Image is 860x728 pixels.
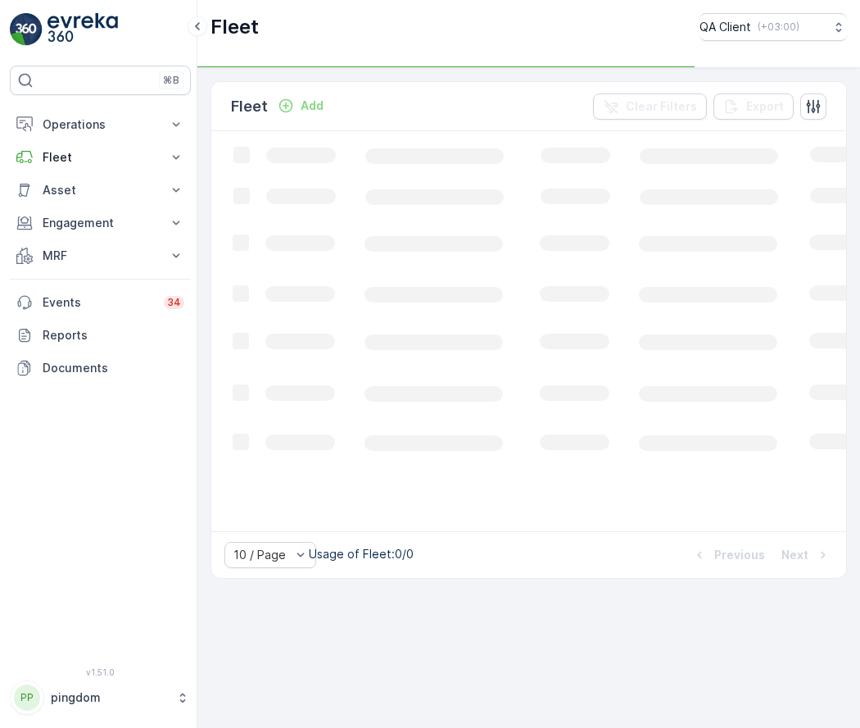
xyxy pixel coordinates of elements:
[10,13,43,46] img: logo
[10,667,191,677] span: v 1.51.0
[43,360,184,376] p: Documents
[699,19,751,35] p: QA Client
[746,98,784,115] p: Export
[10,207,191,239] button: Engagement
[301,98,324,114] p: Add
[699,13,847,41] button: QA Client(+03:00)
[690,545,767,565] button: Previous
[713,93,794,120] button: Export
[10,108,191,141] button: Operations
[626,98,697,115] p: Clear Filters
[758,20,799,34] p: ( +03:00 )
[48,13,118,46] img: logo_light-DOdMpM7g.png
[14,685,40,711] div: PP
[43,149,158,166] p: Fleet
[309,546,414,562] p: Usage of Fleet : 0/0
[10,319,191,352] a: Reports
[781,547,808,563] p: Next
[51,689,168,706] p: pingdom
[593,93,707,120] button: Clear Filters
[43,248,158,264] p: MRF
[10,680,191,715] button: PPpingdom
[43,116,158,133] p: Operations
[10,352,191,384] a: Documents
[10,141,191,174] button: Fleet
[271,96,330,116] button: Add
[10,239,191,272] button: MRF
[43,294,154,311] p: Events
[10,286,191,319] a: Events34
[780,545,833,565] button: Next
[210,14,259,40] p: Fleet
[10,174,191,207] button: Asset
[43,182,158,198] p: Asset
[231,95,268,118] p: Fleet
[167,296,181,309] p: 34
[43,327,184,344] p: Reports
[714,547,765,563] p: Previous
[43,215,158,231] p: Engagement
[163,74,179,87] p: ⌘B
